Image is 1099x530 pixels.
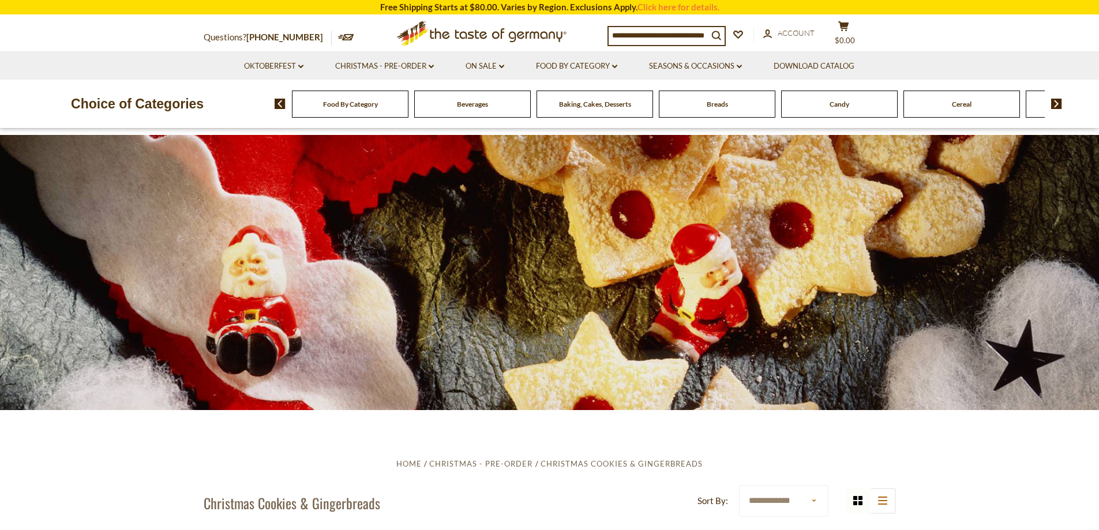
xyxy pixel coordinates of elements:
[244,60,303,73] a: Oktoberfest
[204,30,332,45] p: Questions?
[536,60,617,73] a: Food By Category
[429,459,532,468] a: Christmas - PRE-ORDER
[275,99,286,109] img: previous arrow
[707,100,728,108] a: Breads
[827,21,861,50] button: $0.00
[323,100,378,108] a: Food By Category
[637,2,719,12] a: Click here for details.
[541,459,703,468] a: Christmas Cookies & Gingerbreads
[559,100,631,108] a: Baking, Cakes, Desserts
[774,60,854,73] a: Download Catalog
[778,28,815,37] span: Account
[1051,99,1062,109] img: next arrow
[763,27,815,40] a: Account
[204,494,380,512] h1: Christmas Cookies & Gingerbreads
[952,100,972,108] a: Cereal
[830,100,849,108] a: Candy
[697,494,728,508] label: Sort By:
[835,36,855,45] span: $0.00
[335,60,434,73] a: Christmas - PRE-ORDER
[649,60,742,73] a: Seasons & Occasions
[246,32,323,42] a: [PHONE_NUMBER]
[396,459,422,468] a: Home
[457,100,488,108] a: Beverages
[466,60,504,73] a: On Sale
